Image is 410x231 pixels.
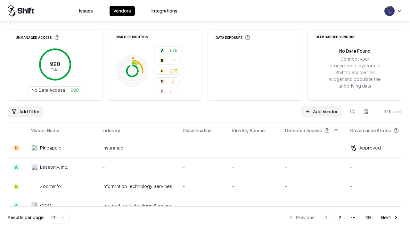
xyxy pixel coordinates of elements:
button: Add Filter [8,106,43,117]
button: 1 [320,212,332,223]
button: B72 [154,57,180,64]
div: A [160,48,165,53]
div: Classification [183,127,212,134]
div: Data Exposure [216,35,250,40]
button: D16 [154,77,180,85]
div: ZoomInfo [40,183,61,190]
button: 49 [360,212,376,223]
div: - [183,202,222,209]
div: B [13,183,20,190]
div: - [102,164,172,170]
div: 971 items [377,108,402,115]
button: Issues [75,6,97,16]
div: A [13,164,20,170]
button: A678 [154,47,183,54]
div: Detected Access [285,127,322,134]
div: - [232,164,275,170]
span: 72 [170,57,175,64]
div: - [350,164,409,170]
button: Vendors [110,6,135,16]
div: Connect your procurement system to Shift to enable this widget and populate the underlying data [328,56,381,90]
div: - [350,183,409,190]
div: - [232,202,275,209]
div: - [285,164,340,170]
div: CDW [40,202,51,209]
div: Insurance [102,144,172,151]
div: Offboarded Vendors [316,35,356,38]
img: Pineapple [31,145,37,151]
div: - [285,202,340,209]
div: Governance Status [350,127,391,134]
div: B [160,58,165,63]
div: Unmanaged Access [16,35,60,40]
div: Information Technology Services [102,202,172,209]
span: No Data Access [31,87,65,93]
div: - [183,164,222,170]
div: Identity Source [232,127,265,134]
div: D [13,145,20,151]
img: ZoomInfo [31,183,37,190]
button: C205 [154,67,183,75]
div: D [160,79,165,84]
div: Information Technology Services [102,183,172,190]
div: Lessonly, Inc. [40,164,68,170]
button: Next [377,212,402,223]
span: 205 [170,67,178,74]
span: 678 [170,47,177,54]
tspan: Total [51,67,59,72]
div: A [13,202,20,209]
button: No Data Access920 [26,86,84,94]
div: - [232,183,275,190]
img: CDW [31,202,37,209]
div: Risk Distribution [116,35,148,38]
span: 16 [170,78,174,84]
div: C [160,68,165,73]
div: Pineapple [40,144,61,151]
div: Vendor Name [31,127,59,134]
div: No Data Found [339,47,371,54]
span: 920 [70,87,79,93]
div: - [183,183,222,190]
a: Add Vendor [301,106,341,117]
p: Results per page: [8,214,45,221]
div: - [285,144,340,151]
div: - [350,202,409,209]
div: Approved [359,144,381,151]
div: - [232,144,275,151]
img: Lessonly, Inc. [31,164,37,170]
tspan: 920 [50,60,60,67]
button: 2 [333,212,346,223]
button: Integrations [148,6,181,16]
div: - [183,144,222,151]
div: - [285,183,340,190]
nav: pagination [284,212,402,223]
div: Industry [102,127,120,134]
